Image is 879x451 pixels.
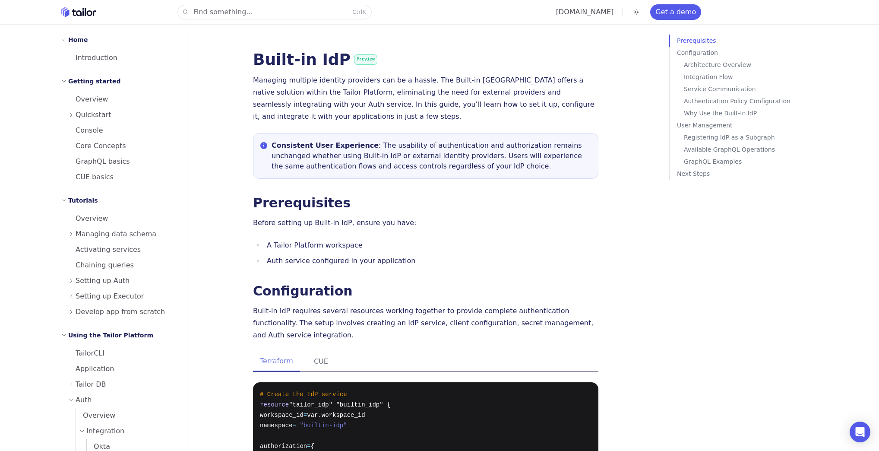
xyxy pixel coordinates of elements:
[311,443,314,450] span: {
[87,442,110,451] span: Okta
[76,411,115,419] span: Overview
[354,54,377,65] span: Preview
[65,138,178,154] a: Core Concepts
[253,51,377,68] a: Built-in IdPPreview
[272,141,379,149] strong: Consistent User Experience
[65,365,114,373] span: Application
[178,5,371,19] button: Find something...CtrlK
[264,239,598,251] li: A Tailor Platform workspace
[65,245,141,254] span: Activating services
[65,154,178,169] a: GraphQL basics
[61,7,96,17] a: Home
[76,306,165,318] span: Develop app from scratch
[850,422,870,442] div: Open Intercom Messenger
[65,261,134,269] span: Chaining queries
[253,283,353,299] a: Configuration
[76,275,130,287] span: Setting up Auth
[65,214,108,222] span: Overview
[677,35,825,47] a: Prerequisites
[65,54,117,62] span: Introduction
[65,361,178,377] a: Application
[65,157,130,165] span: GraphQL basics
[65,50,178,66] a: Introduction
[650,4,701,20] a: Get a demo
[76,228,156,240] span: Managing data schema
[253,74,598,123] p: Managing multiple identity providers can be a hassle. The Built-in [GEOGRAPHIC_DATA] offers a nat...
[684,95,825,107] a: Authentication Policy Configuration
[65,142,126,150] span: Core Concepts
[76,378,106,391] span: Tailor DB
[86,425,124,437] span: Integration
[260,412,304,419] span: workspace_id
[76,109,111,121] span: Quickstart
[68,35,88,45] h2: Home
[65,211,178,226] a: Overview
[684,156,825,168] a: GraphQL Examples
[307,352,335,372] button: CUE
[65,126,103,134] span: Console
[352,9,362,15] kbd: Ctrl
[65,349,104,357] span: TailorCLI
[65,242,178,257] a: Activating services
[65,95,108,103] span: Overview
[68,330,153,340] h2: Using the Tailor Platform
[65,123,178,138] a: Console
[253,52,377,67] span: Built-in IdP
[68,76,121,86] h2: Getting started
[677,168,825,180] a: Next Steps
[68,195,98,206] h2: Tutorials
[677,119,825,131] a: User Management
[65,92,178,107] a: Overview
[307,412,365,419] span: var.workspace_id
[65,173,114,181] span: CUE basics
[684,143,825,156] a: Available GraphQL Operations
[253,217,598,229] p: Before setting up Built-in IdP, ensure you have:
[76,408,178,423] a: Overview
[76,394,92,406] span: Auth
[300,422,347,429] span: "builtin-idp"
[289,401,390,408] span: "tailor_idp" "builtin_idp" {
[272,140,591,172] p: : The usability of authentication and authorization remains unchanged whether using Built-in IdP ...
[253,352,300,372] button: Terraform
[76,290,144,302] span: Setting up Executor
[260,443,307,450] span: authorization
[260,401,289,408] span: resource
[253,195,351,210] a: Prerequisites
[65,169,178,185] a: CUE basics
[253,305,598,341] p: Built-in IdP requires several resources working together to provide complete authentication funct...
[631,7,642,17] button: Toggle dark mode
[65,257,178,273] a: Chaining queries
[260,391,347,398] span: # Create the IdP service
[684,83,825,95] a: Service Communication
[556,8,614,16] a: [DOMAIN_NAME]
[260,422,293,429] span: namespace
[304,412,307,419] span: =
[684,59,825,71] a: Architecture Overview
[684,131,825,143] a: Registering IdP as a Subgraph
[307,443,310,450] span: =
[65,346,178,361] a: TailorCLI
[684,107,825,119] a: Why Use the Built-In IdP
[293,422,296,429] span: =
[362,9,366,15] kbd: K
[677,47,825,59] a: Configuration
[684,71,825,83] a: Integration Flow
[264,255,598,267] li: Auth service configured in your application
